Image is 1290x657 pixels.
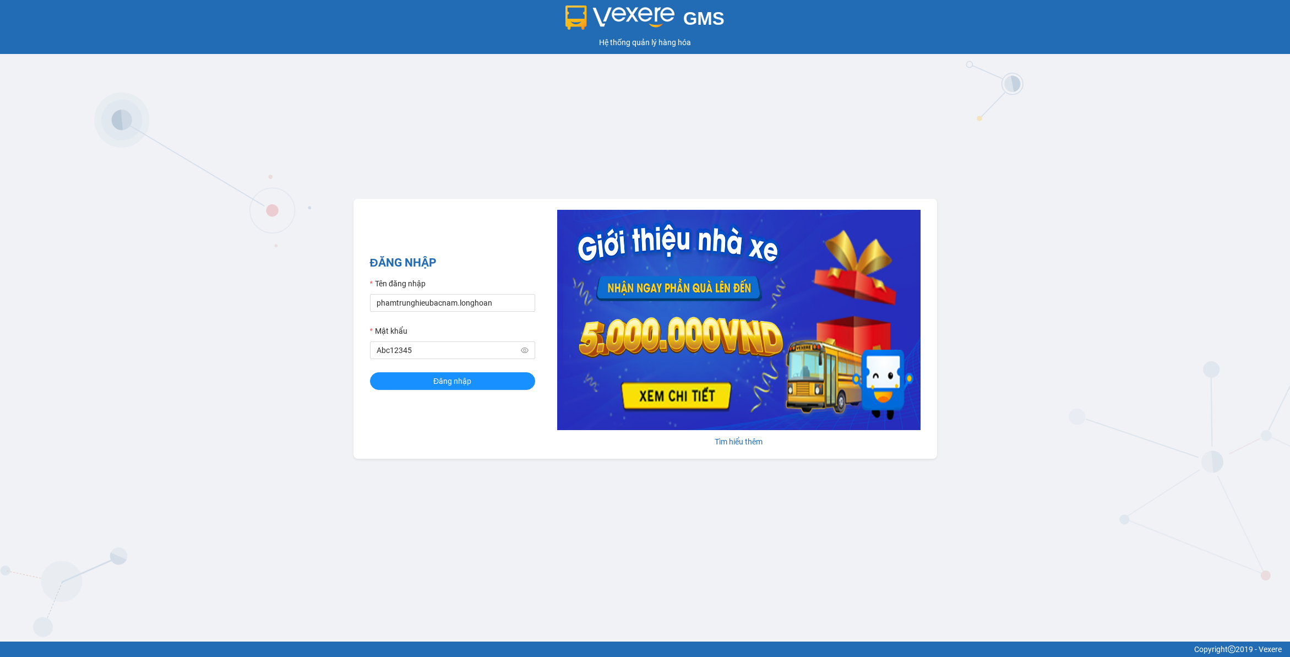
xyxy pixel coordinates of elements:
[1228,645,1235,653] span: copyright
[565,17,725,25] a: GMS
[370,278,426,290] label: Tên đăng nhập
[557,210,921,430] img: banner-0
[370,254,535,272] h2: ĐĂNG NHẬP
[370,294,535,312] input: Tên đăng nhập
[557,436,921,448] div: Tìm hiểu thêm
[370,325,407,337] label: Mật khẩu
[3,36,1287,48] div: Hệ thống quản lý hàng hóa
[377,344,519,356] input: Mật khẩu
[370,372,535,390] button: Đăng nhập
[521,346,529,354] span: eye
[433,375,471,387] span: Đăng nhập
[8,643,1282,655] div: Copyright 2019 - Vexere
[683,8,725,29] span: GMS
[565,6,674,30] img: logo 2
